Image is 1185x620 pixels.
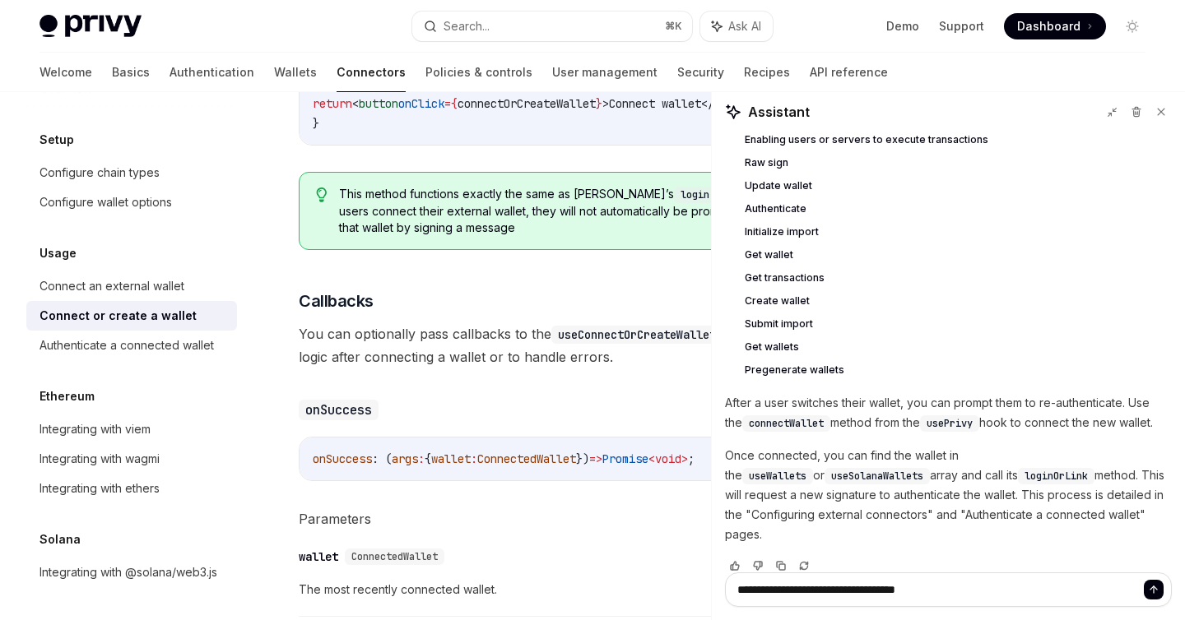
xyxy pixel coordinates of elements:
code: onSuccess [299,400,379,420]
a: Dashboard [1004,13,1106,39]
span: useWallets [749,470,806,483]
a: Pregenerate wallets [745,360,1172,380]
span: }) [576,451,589,466]
a: Authentication [170,53,254,92]
span: : [418,451,425,466]
button: Send message [1144,580,1164,599]
span: onSuccess [313,451,372,466]
a: Demo [886,18,919,35]
span: Enabling users or servers to execute transactions [745,133,988,146]
a: Raw sign [745,153,1172,173]
h5: Usage [39,243,77,263]
span: useSolanaWallets [831,470,923,483]
button: Search...⌘K [412,12,691,41]
span: < [352,96,359,111]
div: Connect or create a wallet [39,306,197,326]
a: Submit import [745,314,1172,334]
a: Get transactions [745,268,1172,288]
a: Authenticate a connected wallet [26,331,237,360]
a: Welcome [39,53,92,92]
a: Connect an external wallet [26,271,237,301]
p: Once connected, you can find the wallet in the or array and call its method. This will request a ... [725,446,1172,544]
a: Get wallets [745,337,1172,357]
a: Policies & controls [425,53,532,92]
div: Connect an external wallet [39,276,184,296]
span: loginOrLink [1025,470,1088,483]
span: : [471,451,477,466]
span: Authenticate [745,202,806,215]
span: ConnectedWallet [477,451,576,466]
span: Connect wallet [609,96,701,111]
a: Enabling users or servers to execute transactions [745,130,1172,150]
span: Raw sign [745,156,788,169]
span: Callbacks [299,289,374,312]
a: User management [552,53,658,92]
div: Integrating with viem [39,419,151,439]
span: { [451,96,458,111]
div: Configure chain types [39,163,160,183]
span: Initialize import [745,225,819,238]
div: Search... [444,16,490,36]
span: wallet [431,451,471,466]
span: This method functions exactly the same as [PERSON_NAME]’s method, except when users connect their... [339,186,848,236]
a: Initialize import [745,222,1172,242]
a: Authenticate [745,199,1172,219]
span: Get wallet [745,248,793,261]
span: Pregenerate wallets [745,363,844,377]
a: Basics [112,53,150,92]
a: Get wallet [745,245,1172,265]
span: button [359,96,398,111]
div: wallet [299,548,338,565]
a: Configure chain types [26,158,237,187]
a: API reference [810,53,888,92]
span: } [313,116,319,131]
span: Ask AI [728,18,761,35]
svg: Tip [316,187,328,202]
a: Integrating with viem [26,414,237,444]
span: > [681,451,688,466]
p: After a user switches their wallet, you can prompt them to re-authenticate. Use the method from t... [725,393,1172,433]
a: Create wallet [745,291,1172,311]
a: Recipes [744,53,790,92]
div: Configure wallet options [39,192,172,212]
span: </ [701,96,714,111]
span: { [425,451,431,466]
span: Assistant [748,102,810,122]
span: : ( [372,451,392,466]
img: light logo [39,15,142,38]
span: => [589,451,602,466]
span: } [596,96,602,111]
div: Integrating with ethers [39,479,160,498]
span: = [444,96,451,111]
span: args [392,451,418,466]
span: return [313,96,352,111]
span: > [602,96,609,111]
a: Security [677,53,724,92]
span: ConnectedWallet [351,550,438,563]
h5: Ethereum [39,386,95,406]
a: Wallets [274,53,317,92]
span: onClick [398,96,444,111]
a: Integrating with wagmi [26,444,237,474]
a: Integrating with ethers [26,474,237,503]
span: Create wallet [745,294,810,308]
a: Connectors [337,53,406,92]
span: Promise [602,451,648,466]
button: Toggle dark mode [1119,13,1145,39]
a: Configure wallet options [26,187,237,217]
div: Integrating with @solana/web3.js [39,562,217,582]
a: Integrating with @solana/web3.js [26,558,237,587]
span: < [648,451,655,466]
code: useConnectOrCreateWallet [551,326,723,344]
span: Submit import [745,317,813,331]
a: Connect or create a wallet [26,301,237,331]
span: Dashboard [1017,18,1080,35]
span: connectOrCreateWallet [458,96,596,111]
span: Get wallets [745,340,799,354]
h5: Solana [39,530,81,549]
span: You can optionally pass callbacks to the hook to run custom logic after connecting a wallet or to... [299,322,866,368]
a: Update wallet [745,176,1172,196]
span: Get transactions [745,271,825,285]
div: Integrating with wagmi [39,449,160,469]
span: connectWallet [749,417,824,430]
